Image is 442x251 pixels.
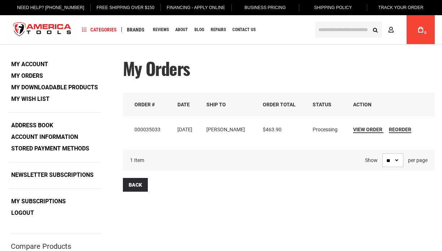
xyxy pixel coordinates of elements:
a: View Order [353,127,383,133]
a: My Subscriptions [9,196,68,207]
th: Date [172,93,201,116]
strong: Compare Products [11,243,71,250]
a: Back [123,178,148,192]
td: 000035033 [123,116,172,142]
th: Order Total [258,93,308,116]
span: Blog [194,27,204,32]
span: 1 Item [130,157,144,163]
a: store logo [7,16,77,43]
th: Status [308,93,348,116]
span: 0 [424,31,426,35]
a: Logout [9,208,37,218]
td: [PERSON_NAME] [201,116,258,142]
a: About [172,25,191,35]
a: Blog [191,25,207,35]
span: Categories [82,27,117,32]
a: Categories [79,25,120,35]
span: Brands [127,27,145,32]
span: Contact Us [232,27,256,32]
button: Search [368,23,382,37]
a: 0 [414,15,428,44]
img: America Tools [7,16,77,43]
span: Shipping Policy [314,5,352,10]
a: Address Book [9,120,56,131]
strong: Show [365,157,378,163]
a: Newsletter Subscriptions [9,170,96,180]
a: Stored Payment Methods [9,143,92,154]
a: Brands [124,25,148,35]
td: [DATE] [172,116,201,142]
th: Ship To [201,93,258,116]
span: Repairs [211,27,226,32]
a: My Downloadable Products [9,82,100,93]
span: per page [408,157,428,163]
span: Reviews [153,27,169,32]
a: Contact Us [229,25,259,35]
span: About [175,27,188,32]
td: Processing [308,116,348,142]
span: Back [129,182,142,188]
strong: My Orders [9,71,46,81]
th: Action [348,93,435,116]
th: Order # [123,93,172,116]
span: $463.90 [263,127,282,132]
a: My Wish List [9,94,52,105]
span: Reorder [389,127,411,132]
a: Reorder [389,127,411,133]
a: Account Information [9,132,81,142]
span: My Orders [123,55,190,81]
a: Reviews [150,25,172,35]
span: View Order [353,127,382,132]
a: My Account [9,59,51,70]
a: Repairs [207,25,229,35]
